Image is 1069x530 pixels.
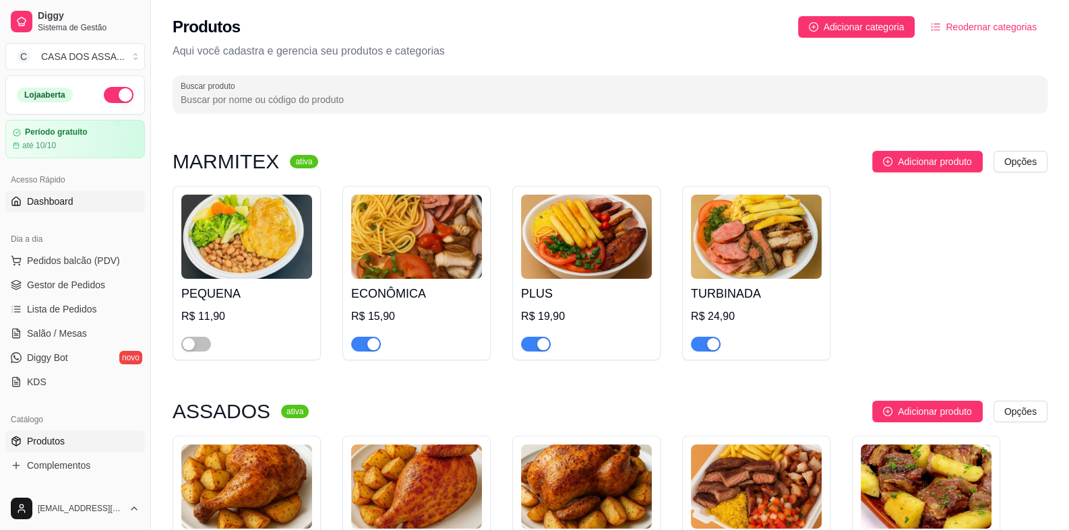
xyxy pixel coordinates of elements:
img: product-image [351,195,482,279]
span: plus-circle [883,407,892,416]
article: até 10/10 [22,140,56,151]
span: Sistema de Gestão [38,22,140,33]
span: Reodernar categorias [946,20,1037,34]
img: product-image [181,444,312,529]
button: Select a team [5,43,145,70]
button: Adicionar produto [872,151,983,172]
h4: ECONÔMICA [351,284,482,303]
img: product-image [521,195,652,279]
div: R$ 19,90 [521,308,652,325]
span: plus-circle [809,22,818,32]
h4: PEQUENA [181,284,312,303]
a: KDS [5,371,145,393]
h4: PLUS [521,284,652,303]
a: Salão / Mesas [5,323,145,344]
span: Diggy Bot [27,351,68,364]
a: Gestor de Pedidos [5,274,145,296]
img: product-image [691,444,822,529]
sup: ativa [290,155,317,168]
button: Opções [994,401,1047,422]
button: Adicionar categoria [798,16,915,38]
span: Complementos [27,459,90,472]
a: Lista de Pedidos [5,298,145,320]
img: product-image [861,444,991,529]
button: Adicionar produto [872,401,983,422]
p: Aqui você cadastra e gerencia seu produtos e categorias [173,43,1047,59]
img: product-image [521,444,652,529]
h3: ASSADOS [173,403,270,420]
sup: ativa [281,405,309,418]
span: Salão / Mesas [27,327,87,340]
div: R$ 24,90 [691,308,822,325]
span: Opções [1004,154,1037,169]
a: Complementos [5,455,145,476]
a: Período gratuitoaté 10/10 [5,120,145,158]
article: Período gratuito [25,127,88,137]
a: Diggy Botnovo [5,347,145,368]
span: Pedidos balcão (PDV) [27,254,120,267]
img: product-image [351,444,482,529]
label: Buscar produto [181,80,240,92]
h2: Produtos [173,16,241,38]
button: Opções [994,151,1047,172]
span: [EMAIL_ADDRESS][DOMAIN_NAME] [38,503,123,514]
span: Dashboard [27,195,73,208]
div: Dia a dia [5,228,145,250]
button: Pedidos balcão (PDV) [5,250,145,271]
button: Reodernar categorias [920,16,1047,38]
button: Alterar Status [104,87,133,103]
span: Produtos [27,434,65,448]
div: R$ 15,90 [351,308,482,325]
span: Adicionar produto [898,154,972,169]
div: R$ 11,90 [181,308,312,325]
a: Produtos [5,430,145,452]
span: Adicionar produto [898,404,972,419]
a: Dashboard [5,191,145,212]
div: Catálogo [5,409,145,430]
span: Adicionar categoria [824,20,905,34]
div: Loja aberta [17,88,73,102]
button: [EMAIL_ADDRESS][DOMAIN_NAME] [5,492,145,525]
input: Buscar produto [181,93,1039,106]
span: Opções [1004,404,1037,419]
span: KDS [27,375,47,389]
h4: TURBINADA [691,284,822,303]
h3: MARMITEX [173,154,279,170]
span: ordered-list [931,22,940,32]
div: CASA DOS ASSA ... [41,50,125,63]
div: Acesso Rápido [5,169,145,191]
img: product-image [691,195,822,279]
span: plus-circle [883,157,892,166]
img: product-image [181,195,312,279]
span: C [17,50,30,63]
span: Gestor de Pedidos [27,278,105,292]
a: DiggySistema de Gestão [5,5,145,38]
span: Lista de Pedidos [27,302,97,316]
span: Diggy [38,10,140,22]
